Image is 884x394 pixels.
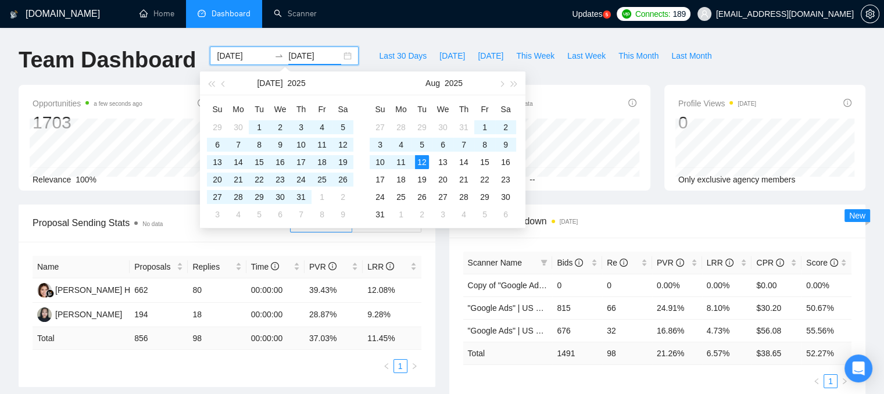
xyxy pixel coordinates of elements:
div: 6 [436,138,450,152]
button: [DATE] [471,46,510,65]
div: 5 [252,207,266,221]
td: 2025-07-31 [453,119,474,136]
div: 3 [436,207,450,221]
div: 15 [478,155,492,169]
span: info-circle [843,99,851,107]
th: We [270,100,291,119]
td: 2025-08-08 [312,206,332,223]
div: 23 [273,173,287,187]
span: filter [541,259,547,266]
td: 24.91% [652,296,702,319]
td: 2025-07-27 [207,188,228,206]
div: 3 [373,138,387,152]
button: Last 30 Days [373,46,433,65]
span: Last Month [671,49,711,62]
a: KH[PERSON_NAME] Heart [37,285,144,294]
a: "Google Ads" | US & US Only | Expert [468,303,604,313]
div: [PERSON_NAME] Heart [55,284,144,296]
td: 2025-07-17 [291,153,312,171]
td: 0.00% [702,274,752,296]
div: 8 [478,138,492,152]
text: 5 [605,12,608,17]
h1: Team Dashboard [19,46,196,74]
td: 2025-07-12 [332,136,353,153]
span: Only exclusive agency members [678,175,796,184]
span: info-circle [386,262,394,270]
td: 2025-07-08 [249,136,270,153]
span: Last Week [567,49,606,62]
div: 12 [415,155,429,169]
img: AW [37,307,52,322]
td: 2025-07-29 [249,188,270,206]
th: Replies [188,256,246,278]
img: gigradar-bm.png [46,289,54,298]
button: [DATE] [433,46,471,65]
div: 8 [315,207,329,221]
div: 14 [457,155,471,169]
div: 4 [231,207,245,221]
td: 2025-07-13 [207,153,228,171]
td: 66 [602,296,652,319]
div: 29 [210,120,224,134]
div: 26 [415,190,429,204]
td: 2025-08-20 [432,171,453,188]
button: Aug [425,71,440,95]
span: left [813,378,820,385]
span: info-circle [575,259,583,267]
th: Tu [411,100,432,119]
td: 2025-07-31 [291,188,312,206]
div: 29 [478,190,492,204]
td: $0.00 [751,274,801,296]
div: [PERSON_NAME] [55,308,122,321]
td: 2025-09-02 [411,206,432,223]
td: 2025-08-17 [370,171,391,188]
time: [DATE] [738,101,756,107]
div: 21 [231,173,245,187]
td: 39.43% [305,278,363,303]
td: 2025-08-15 [474,153,495,171]
td: 2025-07-11 [312,136,332,153]
span: No data [142,221,163,227]
span: New [849,211,865,220]
td: 2025-08-03 [370,136,391,153]
span: filter [538,254,550,271]
a: "Google Ads" | US & WW | Expert [468,326,589,335]
td: 2025-07-30 [432,119,453,136]
time: [DATE] [560,219,578,225]
time: a few seconds ago [94,101,142,107]
td: 2025-08-18 [391,171,411,188]
div: 23 [499,173,513,187]
td: 2025-07-25 [312,171,332,188]
th: Fr [312,100,332,119]
div: 7 [294,207,308,221]
div: 0 [678,112,756,134]
span: left [383,363,390,370]
a: AW[PERSON_NAME] [37,309,122,318]
th: Mo [228,100,249,119]
div: 5 [478,207,492,221]
td: 2025-08-08 [474,136,495,153]
td: 2025-08-29 [474,188,495,206]
button: [DATE] [257,71,282,95]
span: [DATE] [478,49,503,62]
span: Time [251,262,279,271]
div: 26 [336,173,350,187]
div: 11 [315,138,329,152]
div: 4 [457,207,471,221]
div: 17 [294,155,308,169]
a: 1 [824,375,837,388]
span: Dashboard [212,9,250,19]
span: dashboard [198,9,206,17]
div: 2 [499,120,513,134]
div: 21 [457,173,471,187]
span: info-circle [725,259,733,267]
td: 2025-09-04 [453,206,474,223]
td: 2025-08-21 [453,171,474,188]
span: info-circle [198,99,206,107]
span: Proposals [134,260,174,273]
td: 2025-07-24 [291,171,312,188]
div: 3 [294,120,308,134]
div: 10 [373,155,387,169]
td: 2025-07-10 [291,136,312,153]
td: 2025-07-28 [228,188,249,206]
